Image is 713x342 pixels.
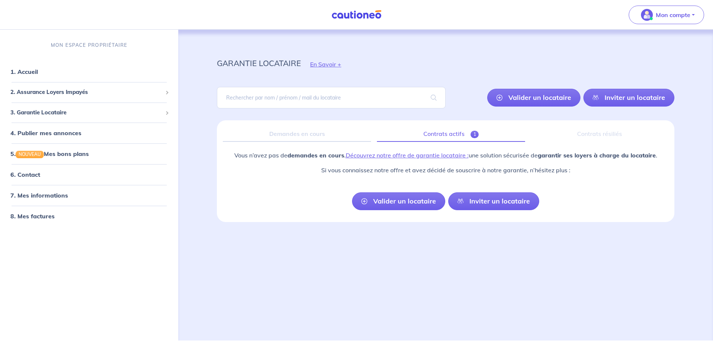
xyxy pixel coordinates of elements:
[51,42,127,49] p: MON ESPACE PROPRIÉTAIRE
[352,192,445,210] a: Valider un locataire
[471,131,479,138] span: 1
[301,53,351,75] button: En Savoir +
[234,166,657,175] p: Si vous connaissez notre offre et avez décidé de souscrire à notre garantie, n’hésitez plus :
[287,152,344,159] strong: demandes en cours
[329,10,384,19] img: Cautioneo
[3,209,175,224] div: 8. Mes factures
[3,105,175,120] div: 3. Garantie Locataire
[629,6,704,24] button: illu_account_valid_menu.svgMon compte
[448,192,539,210] a: Inviter un locataire
[641,9,653,21] img: illu_account_valid_menu.svg
[583,89,674,107] a: Inviter un locataire
[10,192,68,199] a: 7. Mes informations
[3,146,175,161] div: 5.NOUVEAUMes bons plans
[217,87,446,108] input: Rechercher par nom / prénom / mail du locataire
[10,212,55,220] a: 8. Mes factures
[538,152,656,159] strong: garantir ses loyers à charge du locataire
[10,108,162,117] span: 3. Garantie Locataire
[3,188,175,203] div: 7. Mes informations
[3,64,175,79] div: 1. Accueil
[234,151,657,160] p: Vous n’avez pas de . une solution sécurisée de .
[3,85,175,100] div: 2. Assurance Loyers Impayés
[656,10,690,19] p: Mon compte
[10,129,81,137] a: 4. Publier mes annonces
[10,150,89,157] a: 5.NOUVEAUMes bons plans
[422,87,446,108] span: search
[3,167,175,182] div: 6. Contact
[377,126,525,142] a: Contrats actifs1
[10,88,162,97] span: 2. Assurance Loyers Impayés
[346,152,469,159] a: Découvrez notre offre de garantie locataire :
[217,56,301,70] p: garantie locataire
[10,68,38,75] a: 1. Accueil
[3,126,175,140] div: 4. Publier mes annonces
[10,171,40,178] a: 6. Contact
[487,89,580,107] a: Valider un locataire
